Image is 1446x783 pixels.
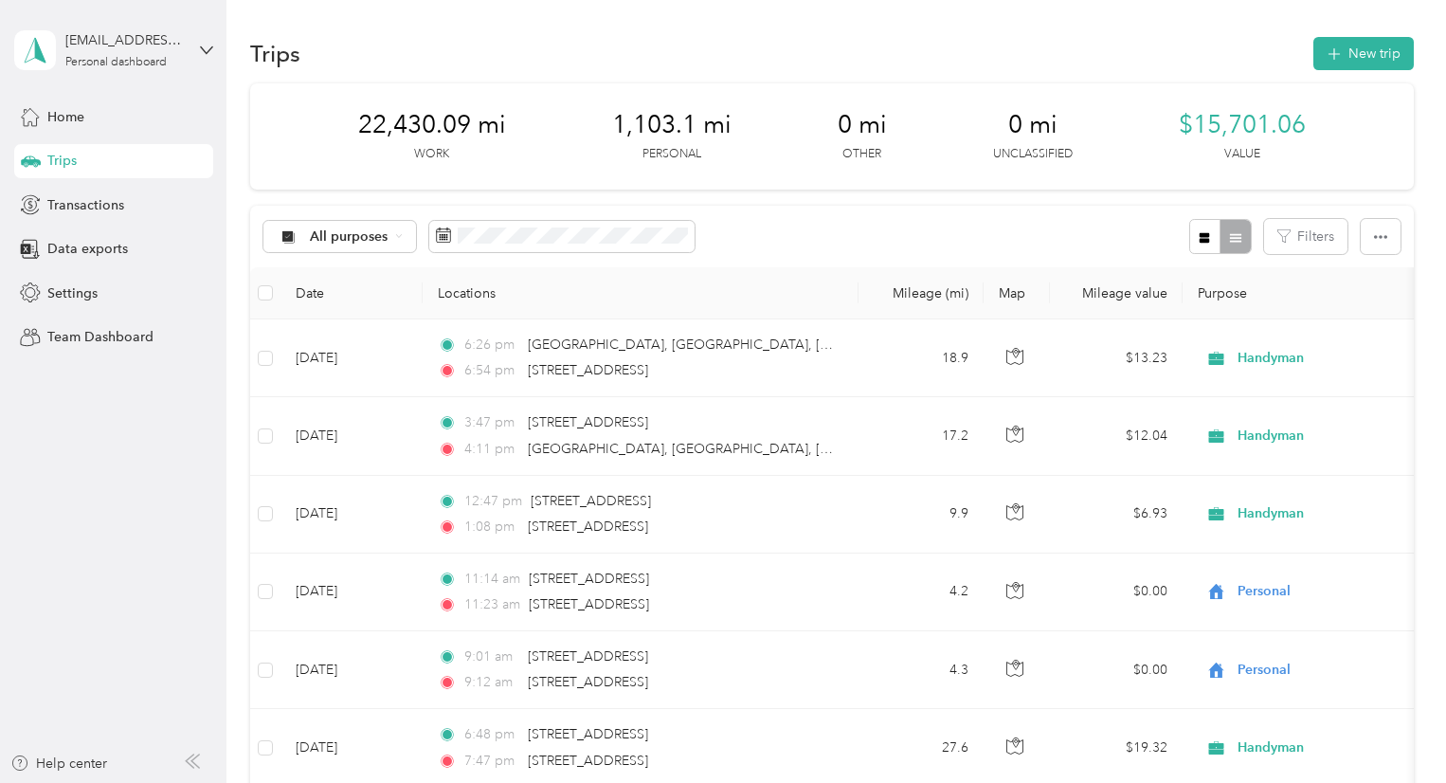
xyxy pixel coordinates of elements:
[528,362,648,378] span: [STREET_ADDRESS]
[1238,503,1411,524] span: Handyman
[1238,426,1411,446] span: Handyman
[47,327,154,347] span: Team Dashboard
[1340,677,1446,783] iframe: Everlance-gr Chat Button Frame
[358,110,506,140] span: 22,430.09 mi
[859,397,984,475] td: 17.2
[1008,110,1057,140] span: 0 mi
[280,476,423,554] td: [DATE]
[47,151,77,171] span: Trips
[280,267,423,319] th: Date
[280,397,423,475] td: [DATE]
[47,107,84,127] span: Home
[529,571,649,587] span: [STREET_ADDRESS]
[528,674,648,690] span: [STREET_ADDRESS]
[528,648,648,665] span: [STREET_ADDRESS]
[528,753,648,769] span: [STREET_ADDRESS]
[529,596,649,612] span: [STREET_ADDRESS]
[464,646,518,667] span: 9:01 am
[10,754,107,774] button: Help center
[642,146,701,163] p: Personal
[1264,219,1347,254] button: Filters
[65,57,167,68] div: Personal dashboard
[838,110,887,140] span: 0 mi
[464,569,520,590] span: 11:14 am
[1238,348,1411,369] span: Handyman
[250,44,300,64] h1: Trips
[65,30,184,50] div: [EMAIL_ADDRESS][DOMAIN_NAME]
[464,517,518,537] span: 1:08 pm
[1050,476,1183,554] td: $6.93
[842,146,881,163] p: Other
[528,441,1096,457] span: [GEOGRAPHIC_DATA], [GEOGRAPHIC_DATA], [GEOGRAPHIC_DATA], [GEOGRAPHIC_DATA]
[1050,631,1183,709] td: $0.00
[464,594,520,615] span: 11:23 am
[859,476,984,554] td: 9.9
[859,631,984,709] td: 4.3
[1238,581,1411,602] span: Personal
[528,726,648,742] span: [STREET_ADDRESS]
[464,724,518,745] span: 6:48 pm
[464,360,518,381] span: 6:54 pm
[280,631,423,709] td: [DATE]
[464,491,522,512] span: 12:47 pm
[423,267,859,319] th: Locations
[280,554,423,631] td: [DATE]
[1050,267,1183,319] th: Mileage value
[1050,319,1183,397] td: $13.23
[528,337,1096,353] span: [GEOGRAPHIC_DATA], [GEOGRAPHIC_DATA], [GEOGRAPHIC_DATA], [GEOGRAPHIC_DATA]
[464,672,518,693] span: 9:12 am
[464,751,518,772] span: 7:47 pm
[612,110,732,140] span: 1,103.1 mi
[984,267,1050,319] th: Map
[1050,554,1183,631] td: $0.00
[47,239,128,259] span: Data exports
[859,319,984,397] td: 18.9
[1179,110,1306,140] span: $15,701.06
[414,146,449,163] p: Work
[1224,146,1260,163] p: Value
[1238,737,1411,758] span: Handyman
[464,335,518,355] span: 6:26 pm
[1313,37,1414,70] button: New trip
[993,146,1073,163] p: Unclassified
[1050,397,1183,475] td: $12.04
[47,195,124,215] span: Transactions
[528,519,648,535] span: [STREET_ADDRESS]
[464,412,518,433] span: 3:47 pm
[528,414,648,430] span: [STREET_ADDRESS]
[464,439,518,460] span: 4:11 pm
[280,319,423,397] td: [DATE]
[859,267,984,319] th: Mileage (mi)
[859,554,984,631] td: 4.2
[531,493,651,509] span: [STREET_ADDRESS]
[310,230,389,244] span: All purposes
[1238,660,1411,681] span: Personal
[47,283,98,303] span: Settings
